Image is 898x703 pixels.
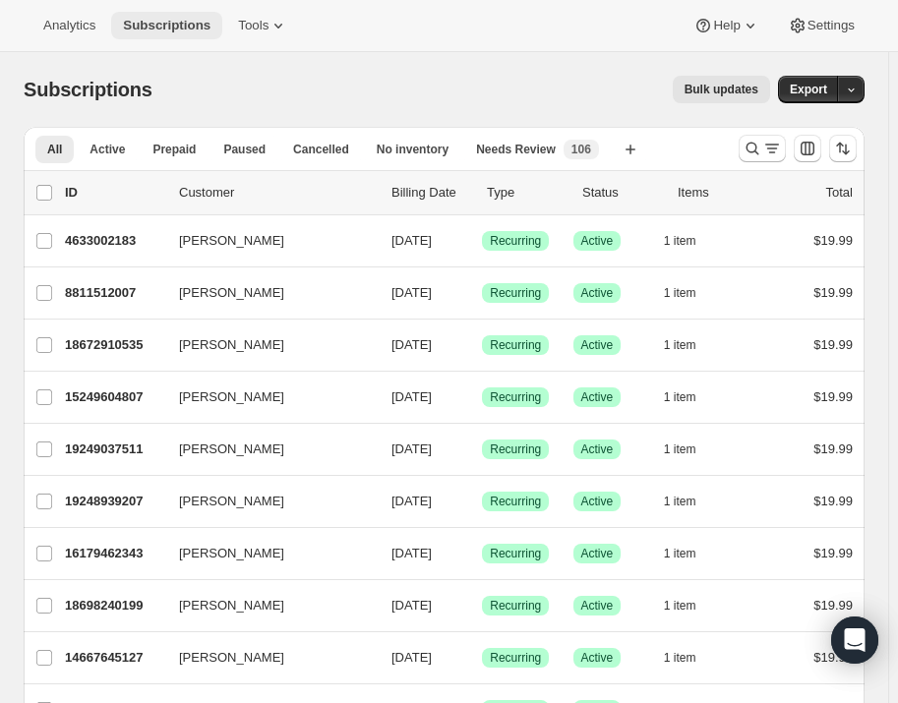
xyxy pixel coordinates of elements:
span: $19.99 [813,389,853,404]
div: 16179462343[PERSON_NAME][DATE]SuccessRecurringSuccessActive1 item$19.99 [65,540,853,567]
span: $19.99 [813,285,853,300]
button: 1 item [664,227,718,255]
span: $19.99 [813,233,853,248]
p: 19249037511 [65,439,163,459]
div: IDCustomerBilling DateTypeStatusItemsTotal [65,183,853,203]
span: Active [581,337,614,353]
span: 1 item [664,441,696,457]
span: Active [581,441,614,457]
button: 1 item [664,644,718,672]
span: Cancelled [293,142,349,157]
span: [PERSON_NAME] [179,387,284,407]
div: 18698240199[PERSON_NAME][DATE]SuccessRecurringSuccessActive1 item$19.99 [65,592,853,619]
p: 15249604807 [65,387,163,407]
span: [PERSON_NAME] [179,231,284,251]
button: [PERSON_NAME] [167,329,364,361]
span: $19.99 [813,650,853,665]
p: ID [65,183,163,203]
p: 8811512007 [65,283,163,303]
button: Analytics [31,12,107,39]
button: 1 item [664,279,718,307]
span: Needs Review [476,142,556,157]
div: Items [678,183,757,203]
span: 1 item [664,337,696,353]
span: Help [713,18,740,33]
button: Customize table column order and visibility [794,135,821,162]
button: [PERSON_NAME] [167,590,364,621]
span: [DATE] [391,650,432,665]
p: 16179462343 [65,544,163,563]
button: 1 item [664,592,718,619]
span: Recurring [490,598,541,614]
span: 106 [571,142,591,157]
button: Subscriptions [111,12,222,39]
button: Search and filter results [739,135,786,162]
span: Active [581,598,614,614]
button: [PERSON_NAME] [167,277,364,309]
span: [DATE] [391,233,432,248]
span: $19.99 [813,441,853,456]
button: [PERSON_NAME] [167,486,364,517]
button: [PERSON_NAME] [167,642,364,674]
span: 1 item [664,389,696,405]
button: [PERSON_NAME] [167,434,364,465]
span: Active [581,389,614,405]
span: Active [581,285,614,301]
span: [PERSON_NAME] [179,544,284,563]
span: Analytics [43,18,95,33]
span: Active [581,650,614,666]
span: Active [581,494,614,509]
span: All [47,142,62,157]
div: Open Intercom Messenger [831,616,878,664]
span: Recurring [490,546,541,561]
div: 19248939207[PERSON_NAME][DATE]SuccessRecurringSuccessActive1 item$19.99 [65,488,853,515]
button: Help [682,12,771,39]
span: Recurring [490,285,541,301]
span: [DATE] [391,337,432,352]
span: No inventory [377,142,449,157]
p: Total [826,183,853,203]
span: 1 item [664,285,696,301]
button: Create new view [615,136,646,163]
span: [PERSON_NAME] [179,596,284,615]
span: [PERSON_NAME] [179,648,284,668]
span: [PERSON_NAME] [179,492,284,511]
div: 19249037511[PERSON_NAME][DATE]SuccessRecurringSuccessActive1 item$19.99 [65,436,853,463]
span: 1 item [664,233,696,249]
span: Recurring [490,494,541,509]
span: [DATE] [391,389,432,404]
span: Recurring [490,337,541,353]
button: 1 item [664,436,718,463]
span: [PERSON_NAME] [179,439,284,459]
span: Recurring [490,441,541,457]
span: Tools [238,18,269,33]
p: 19248939207 [65,492,163,511]
button: 1 item [664,331,718,359]
span: $19.99 [813,337,853,352]
button: [PERSON_NAME] [167,381,364,413]
span: $19.99 [813,598,853,613]
button: Sort the results [829,135,857,162]
div: 14667645127[PERSON_NAME][DATE]SuccessRecurringSuccessActive1 item$19.99 [65,644,853,672]
span: [PERSON_NAME] [179,283,284,303]
div: 4633002183[PERSON_NAME][DATE]SuccessRecurringSuccessActive1 item$19.99 [65,227,853,255]
span: 1 item [664,598,696,614]
p: 4633002183 [65,231,163,251]
span: Paused [223,142,266,157]
span: [DATE] [391,546,432,560]
span: Active [90,142,125,157]
span: Prepaid [152,142,196,157]
span: Active [581,546,614,561]
span: Recurring [490,650,541,666]
span: Bulk updates [685,82,758,97]
span: Active [581,233,614,249]
span: 1 item [664,494,696,509]
p: Billing Date [391,183,471,203]
p: Customer [179,183,376,203]
div: 15249604807[PERSON_NAME][DATE]SuccessRecurringSuccessActive1 item$19.99 [65,383,853,411]
span: [DATE] [391,494,432,508]
span: [DATE] [391,598,432,613]
div: 18672910535[PERSON_NAME][DATE]SuccessRecurringSuccessActive1 item$19.99 [65,331,853,359]
p: 18672910535 [65,335,163,355]
span: [DATE] [391,441,432,456]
